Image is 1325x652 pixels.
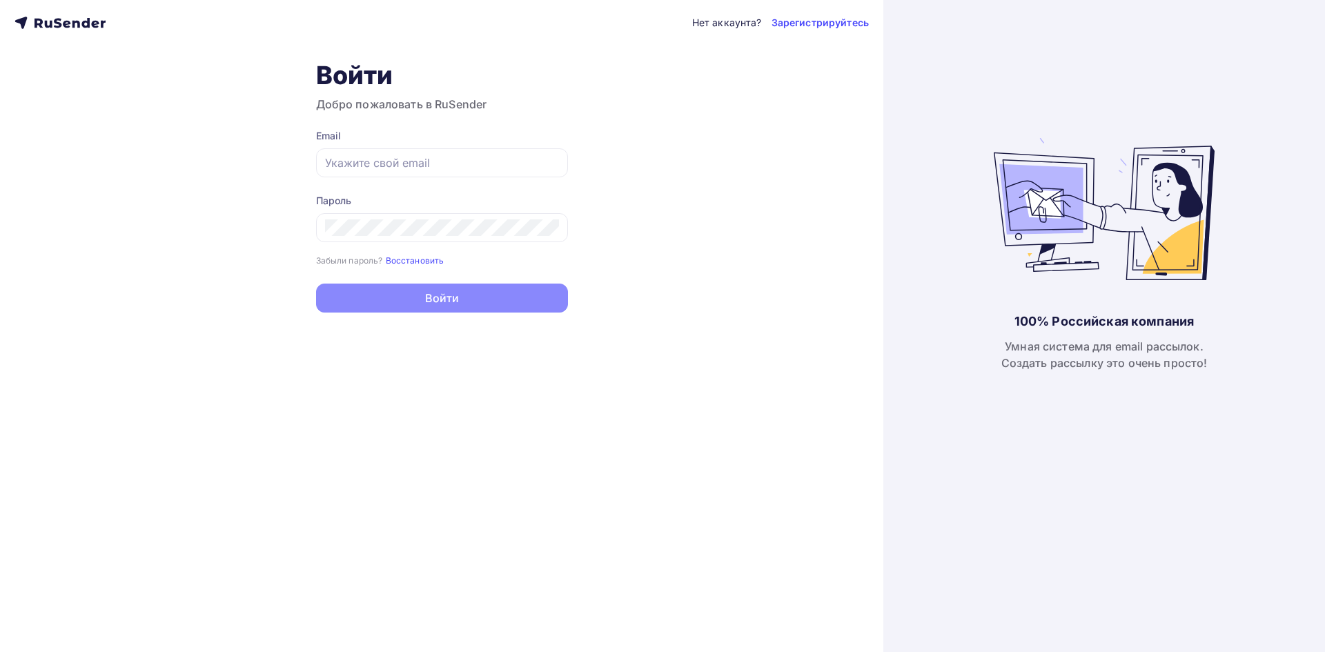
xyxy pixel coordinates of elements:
[692,16,762,30] div: Нет аккаунта?
[316,60,568,90] h1: Войти
[772,16,869,30] a: Зарегистрируйтесь
[1014,313,1194,330] div: 100% Российская компания
[316,284,568,313] button: Войти
[386,255,444,266] small: Восстановить
[316,255,383,266] small: Забыли пароль?
[325,155,559,171] input: Укажите свой email
[316,96,568,112] h3: Добро пожаловать в RuSender
[386,254,444,266] a: Восстановить
[1001,338,1208,371] div: Умная система для email рассылок. Создать рассылку это очень просто!
[316,129,568,143] div: Email
[316,194,568,208] div: Пароль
